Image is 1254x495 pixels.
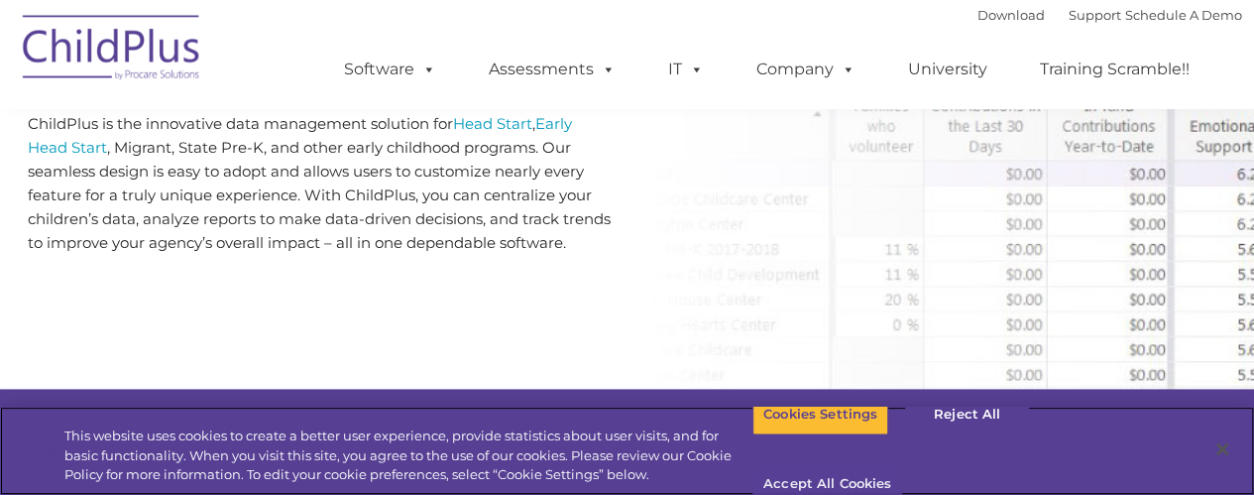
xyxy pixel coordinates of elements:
[977,7,1242,23] font: |
[469,50,635,89] a: Assessments
[1125,7,1242,23] a: Schedule A Demo
[1200,428,1244,471] button: Close
[737,50,875,89] a: Company
[324,50,456,89] a: Software
[648,50,724,89] a: IT
[453,114,532,133] a: Head Start
[28,114,572,157] a: Early Head Start
[28,112,613,255] p: ChildPlus is the innovative data management solution for , , Migrant, State Pre-K, and other earl...
[888,50,1007,89] a: University
[752,394,888,435] button: Cookies Settings
[905,394,1029,435] button: Reject All
[64,427,752,485] div: This website uses cookies to create a better user experience, provide statistics about user visit...
[13,1,211,100] img: ChildPlus by Procare Solutions
[1020,50,1209,89] a: Training Scramble!!
[1069,7,1121,23] a: Support
[977,7,1045,23] a: Download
